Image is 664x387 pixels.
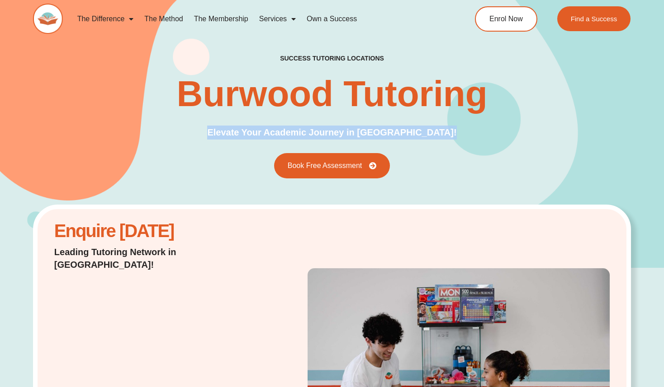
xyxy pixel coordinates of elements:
[557,6,631,31] a: Find a Success
[274,153,390,178] a: Book Free Assessment
[139,9,188,29] a: The Method
[176,76,487,112] h1: Burwood Tutoring
[489,15,523,23] span: Enrol Now
[288,162,362,169] span: Book Free Assessment
[54,246,253,271] p: Leading Tutoring Network in [GEOGRAPHIC_DATA]!
[54,225,253,237] h2: Enquire [DATE]
[619,344,664,387] iframe: Chat Widget
[280,54,384,62] h2: success tutoring locations
[189,9,254,29] a: The Membership
[571,15,617,22] span: Find a Success
[254,9,301,29] a: Services
[72,9,441,29] nav: Menu
[475,6,537,32] a: Enrol Now
[72,9,139,29] a: The Difference
[207,126,456,140] p: Elevate Your Academic Journey in [GEOGRAPHIC_DATA]!
[301,9,362,29] a: Own a Success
